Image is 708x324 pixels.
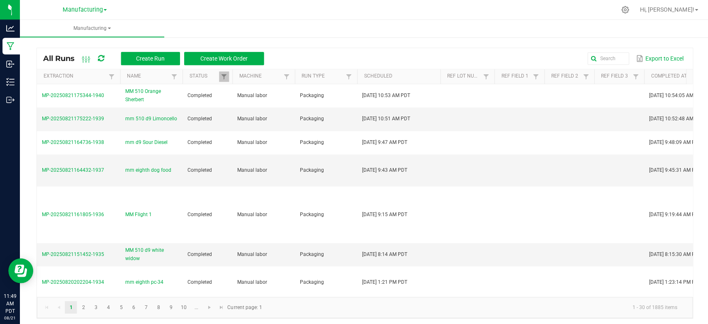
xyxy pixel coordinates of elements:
[187,139,212,145] span: Completed
[184,52,263,65] button: Create Work Order
[125,210,151,218] span: MM Flight 1
[165,300,177,313] a: Page 9
[187,211,212,217] span: Completed
[189,73,218,80] a: StatusSortable
[42,139,104,145] span: MP-20250821164736-1938
[187,93,212,98] span: Completed
[169,71,179,82] a: Filter
[42,116,104,122] span: MP-20250821175222-1939
[63,6,102,13] span: Manufacturing
[237,116,267,122] span: Manual labor
[125,278,163,286] span: mm eighth pc-34
[125,246,177,262] span: MM 510 d9 white widow
[638,6,692,13] span: Hi, [PERSON_NAME]!
[8,258,33,283] iframe: Resource center
[125,88,177,103] span: MM 510 Orange Sherbert
[647,139,700,145] span: [DATE] 9:48:09 AM PDT
[299,279,323,285] span: Packaging
[203,300,215,313] a: Go to the next page
[6,95,15,104] inline-svg: Outbound
[200,55,247,62] span: Create Work Order
[152,300,164,313] a: Page 8
[215,300,227,313] a: Go to the last page
[343,71,353,82] a: Filter
[187,279,212,285] span: Completed
[647,116,703,122] span: [DATE] 10:52:48 AM PDT
[6,78,15,86] inline-svg: Inventory
[42,251,104,257] span: MP-20250821151452-1935
[43,73,106,80] a: ExtractionSortable
[301,73,343,80] a: Run TypeSortable
[281,71,291,82] a: Filter
[125,166,171,174] span: mm eighth dog food
[77,300,89,313] a: Page 2
[187,167,212,173] span: Completed
[550,73,579,80] a: Ref Field 2Sortable
[238,73,280,80] a: MachineSortable
[37,296,691,317] kendo-pager: Current page: 1
[178,300,190,313] a: Page 10
[579,71,589,82] a: Filter
[647,251,700,257] span: [DATE] 8:15:30 AM PDT
[237,251,267,257] span: Manual labor
[647,211,700,217] span: [DATE] 9:19:44 AM PDT
[187,116,212,122] span: Completed
[90,300,102,313] a: Page 3
[140,300,152,313] a: Page 7
[6,42,15,50] inline-svg: Manufacturing
[647,167,700,173] span: [DATE] 9:45:31 AM PDT
[20,25,164,32] span: Manufacturing
[586,52,628,65] input: Search
[6,60,15,68] inline-svg: Inbound
[237,93,267,98] span: Manual labor
[219,71,229,82] a: Filter
[4,292,16,314] p: 11:49 AM PDT
[299,211,323,217] span: Packaging
[42,167,104,173] span: MP-20250821164432-1937
[42,93,104,98] span: MP-20250821175344-1940
[20,20,164,37] a: Manufacturing
[599,73,629,80] a: Ref Field 3Sortable
[65,300,77,313] a: Page 1
[618,6,629,14] div: Manage settings
[361,167,406,173] span: [DATE] 9:43 AM PDT
[125,115,177,123] span: mm 510 d9 Limoncello
[190,300,202,313] a: Page 11
[363,73,436,80] a: ScheduledSortable
[633,51,684,66] button: Export to Excel
[629,71,639,82] a: Filter
[136,55,164,62] span: Create Run
[480,71,490,82] a: Filter
[205,303,212,310] span: Go to the next page
[43,51,270,66] div: All Runs
[361,211,406,217] span: [DATE] 9:15 AM PDT
[266,300,682,314] kendo-pager-info: 1 - 30 of 1885 items
[121,52,180,65] button: Create Run
[237,279,267,285] span: Manual labor
[237,211,267,217] span: Manual labor
[446,73,479,80] a: Ref Lot NumberSortable
[115,300,127,313] a: Page 5
[102,300,114,313] a: Page 4
[237,167,267,173] span: Manual labor
[299,116,323,122] span: Packaging
[361,93,409,98] span: [DATE] 10:53 AM PDT
[299,93,323,98] span: Packaging
[187,251,212,257] span: Completed
[299,167,323,173] span: Packaging
[361,116,409,122] span: [DATE] 10:51 AM PDT
[299,251,323,257] span: Packaging
[500,73,529,80] a: Ref Field 1Sortable
[299,139,323,145] span: Packaging
[107,71,117,82] a: Filter
[125,139,167,146] span: mm d9 Sour Diesel
[127,300,139,313] a: Page 6
[361,251,406,257] span: [DATE] 8:14 AM PDT
[42,211,104,217] span: MP-20250821161805-1936
[127,73,168,80] a: NameSortable
[647,279,700,285] span: [DATE] 1:23:14 PM PDT
[6,24,15,32] inline-svg: Analytics
[361,139,406,145] span: [DATE] 9:47 AM PDT
[237,139,267,145] span: Manual labor
[530,71,540,82] a: Filter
